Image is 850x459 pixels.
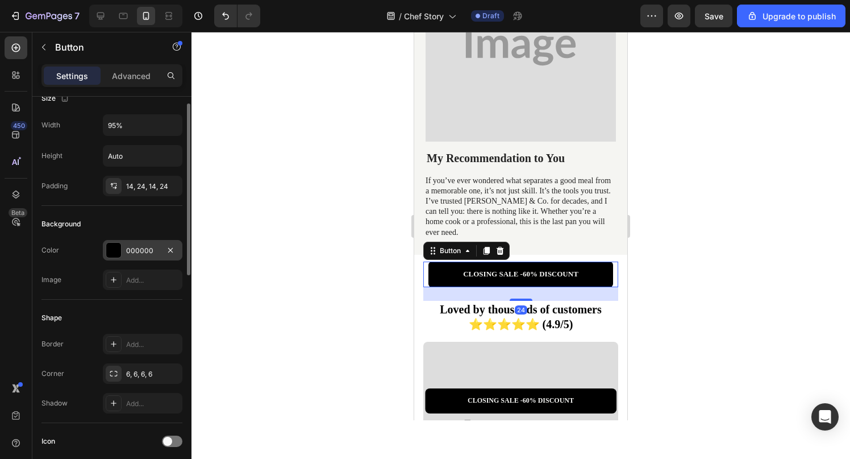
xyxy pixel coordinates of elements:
[56,70,88,82] p: Settings
[41,120,60,130] div: Width
[112,70,151,82] p: Advanced
[126,246,159,256] div: 000000
[49,238,164,247] div: Rich Text Editor. Editing area: main
[126,275,180,286] div: Add...
[482,11,499,21] span: Draft
[109,238,164,247] p: 60% DISCOUNT
[126,181,180,192] div: 14, 24, 14, 24
[41,245,59,255] div: Color
[811,403,839,431] div: Open Intercom Messenger
[11,144,201,206] p: If you’ve ever wondered what separates a good meal from a memorable one, it’s not just skill. It’...
[399,10,402,22] span: /
[101,274,113,283] div: 24
[695,5,732,27] button: Save
[41,339,64,349] div: Border
[41,219,81,229] div: Background
[26,271,187,284] strong: Loved by thousands of customers
[747,10,836,22] div: Upgrade to publish
[41,275,61,285] div: Image
[705,11,723,21] span: Save
[103,146,182,166] input: Auto
[126,369,180,379] div: 6, 6, 6, 6
[55,286,159,299] strong: ⭐⭐⭐⭐⭐ (4.9/5)
[41,313,62,323] div: Shape
[74,9,80,23] p: 7
[126,340,180,350] div: Add...
[13,120,151,133] strong: My Recommendation to You
[23,214,49,224] div: Button
[214,5,260,27] div: Undo/Redo
[103,115,182,135] input: Auto
[9,208,27,217] div: Beta
[14,230,199,255] a: Rich Text Editor. Editing area: main
[41,151,63,161] div: Height
[41,91,72,106] div: Size
[41,181,68,191] div: Padding
[55,40,152,54] p: Button
[11,121,27,130] div: 450
[41,398,68,408] div: Shadow
[5,5,85,27] button: 7
[41,436,55,446] div: Icon
[404,10,444,22] span: Chef Story
[41,369,64,379] div: Corner
[126,399,180,409] div: Add...
[49,238,109,247] p: CLOSING SALE -
[737,5,845,27] button: Upgrade to publish
[414,32,627,420] iframe: Design area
